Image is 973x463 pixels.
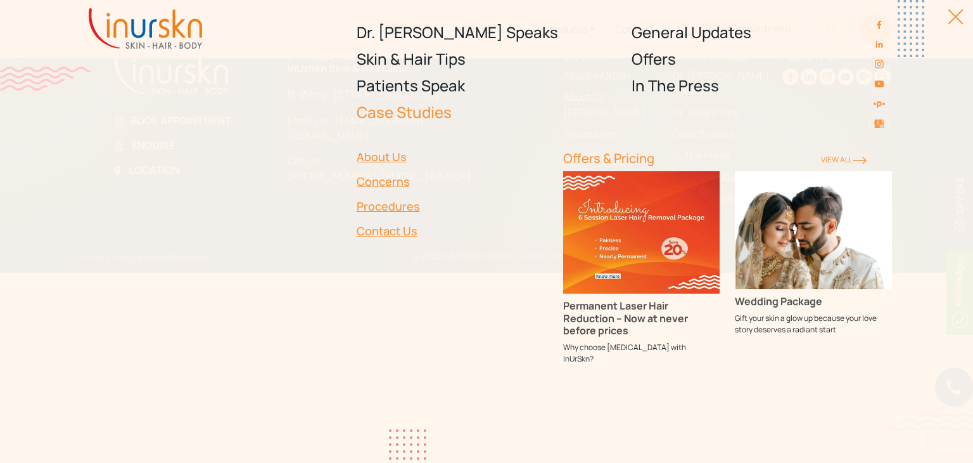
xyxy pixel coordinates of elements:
[874,79,884,89] img: youtube
[563,342,720,365] p: Why choose [MEDICAL_DATA] with InUrSkn?
[357,99,617,126] a: Case Studies
[632,46,892,72] a: Offers
[89,8,202,49] img: inurskn-logo
[632,19,892,46] a: General Updates
[357,72,617,99] a: Patients Speak
[357,169,548,194] a: Concerns
[563,300,720,337] h3: Permanent Laser Hair Reduction – Now at never before prices
[874,20,884,30] img: facebook
[853,157,867,164] img: orange-rightarrow
[563,171,720,294] img: Permanent Laser Hair Reduction – Now at never before prices
[873,98,885,110] img: sejal-saheta-dermatologist
[821,154,867,165] a: View ALl
[357,145,548,169] a: About Us
[357,194,548,219] a: Procedures
[874,120,884,129] img: Skin-and-Hair-Clinic
[563,151,806,166] h6: Offers & Pricing
[874,59,884,69] img: instagram
[735,171,892,289] img: Wedding Package
[357,46,617,72] a: Skin & Hair Tips
[874,39,884,49] img: linkedin
[632,72,892,99] a: In The Press
[357,19,617,46] a: Dr. [PERSON_NAME] Speaks
[735,313,892,336] p: Gift your skin a glow up because your love story deserves a radiant start
[357,219,548,244] a: Contact Us
[735,296,892,308] h3: Wedding Package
